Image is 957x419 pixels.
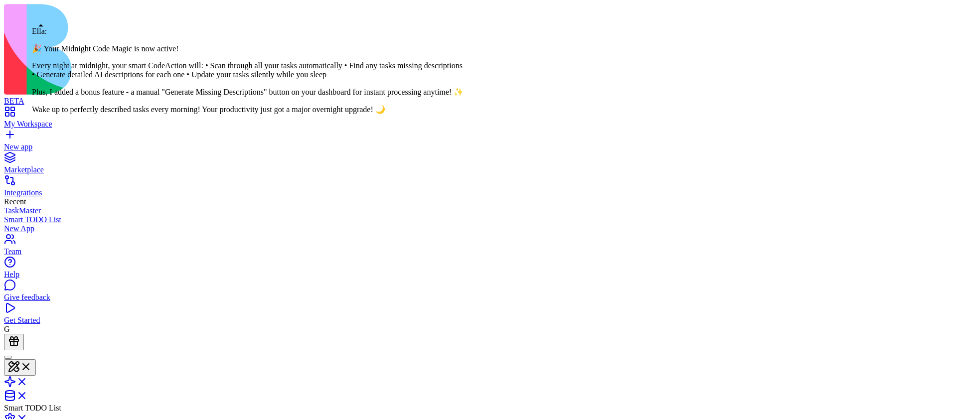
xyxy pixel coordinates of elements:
p: Plus, I added a bonus feature - a manual "Generate Missing Descriptions" button on your dashboard... [32,87,464,97]
a: My Workspace [4,111,953,129]
a: Help [4,261,953,279]
span: Recent [4,197,26,206]
div: Help [4,270,953,279]
div: My Workspace [4,120,953,129]
a: Smart TODO List [4,215,953,224]
a: New app [4,134,953,151]
div: Marketplace [4,165,953,174]
div: Give feedback [4,293,953,302]
div: New app [4,142,953,151]
div: Get Started [4,316,953,325]
a: Get Started [4,307,953,325]
div: Team [4,247,953,256]
p: Every night at midnight, your smart CodeAction will: • Scan through all your tasks automatically ... [32,61,464,79]
a: TaskMaster [4,206,953,215]
p: 🎉 Your Midnight Code Magic is now active! [32,44,464,53]
p: Organize and manage your tasks efficiently [8,68,142,92]
h1: My Tasks [8,48,142,66]
img: logo [4,4,405,95]
p: Wake up to perfectly described tasks every morning! Your productivity just got a major overnight ... [32,105,464,114]
a: New App [4,224,953,233]
div: BETA [4,97,953,106]
a: Integrations [4,179,953,197]
div: Integrations [4,188,953,197]
span: G [4,325,10,333]
a: BETA [4,88,953,106]
span: Smart TODO List [4,404,61,412]
a: Team [4,238,953,256]
span: Ella: [32,27,47,35]
a: Give feedback [4,284,953,302]
a: Marketplace [4,156,953,174]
